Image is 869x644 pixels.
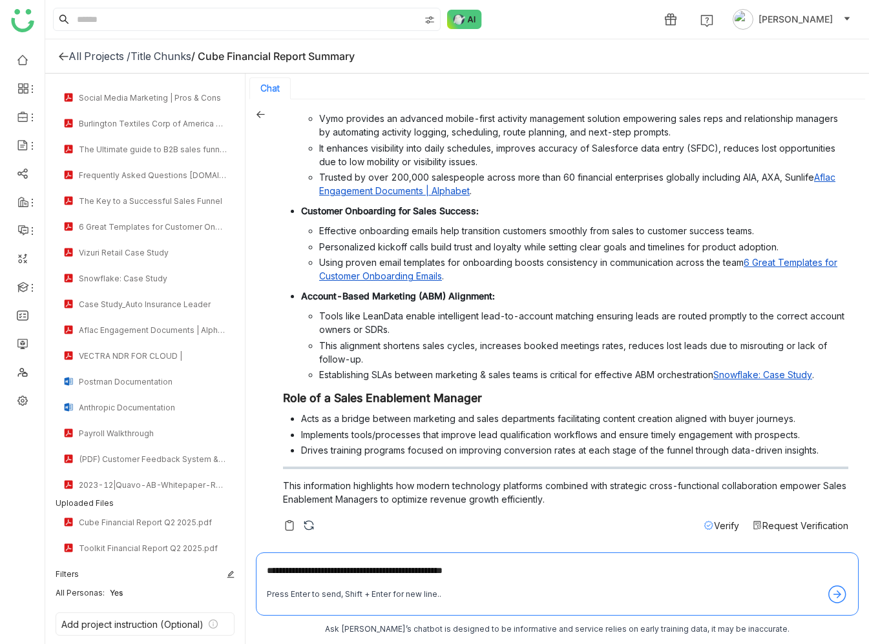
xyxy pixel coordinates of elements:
[63,196,74,206] img: pdf.svg
[79,196,227,206] div: The Key to a Successful Sales Funnel
[63,118,74,128] img: pdf.svg
[79,274,227,283] div: Snowflake: Case Study
[447,10,482,29] img: ask-buddy-normal.svg
[79,454,227,464] div: (PDF) Customer Feedback System & Businesses
[759,12,833,26] span: [PERSON_NAME]
[79,543,227,553] div: Toolkit Financial Report Q2 2025.pdf
[79,170,227,180] div: Frequently Asked Questions [DOMAIN_NAME]
[63,454,74,464] img: pdf.svg
[63,273,74,283] img: pdf.svg
[63,517,74,527] img: pdf.svg
[79,480,227,490] div: 2023-12|Quavo-AB-Whitepaper-Rebranded.pdf
[267,589,441,601] div: Press Enter to send, Shift + Enter for new line..
[301,412,848,425] li: Acts as a bridge between marketing and sales departments facilitating content creation aligned wi...
[79,351,227,361] div: VECTRA NDR FOR CLOUD |
[79,518,227,527] div: Cube Financial Report Q2 2025.pdf
[79,93,227,103] div: Social Media Marketing | Pros & Cons
[319,141,848,168] li: It enhances visibility into daily schedules, improves accuracy of Salesforce data entry (SFDC), r...
[56,569,79,580] div: Filters
[61,619,204,630] div: Add project instruction (Optional)
[700,14,713,27] img: help.svg
[56,498,235,509] div: Uploaded Files
[730,9,853,30] button: [PERSON_NAME]
[79,145,227,154] div: The Ultimate guide to B2B sales funnels
[79,222,227,232] div: 6 Great Templates for Customer Onboarding Emails
[256,623,859,636] div: Ask [PERSON_NAME]’s chatbot is designed to be informative and service relies on early training da...
[63,376,74,387] img: docx.svg
[63,543,74,553] img: pdf.svg
[191,50,355,63] div: / Cube Financial Report Summary
[131,50,191,63] div: Title Chunks
[714,520,739,531] span: Verify
[283,391,848,405] h3: Role of a Sales Enablement Manager
[79,428,227,438] div: Payroll Walkthrough
[319,112,848,139] li: Vymo provides an advanced mobile-first activity management solution empowering sales reps and rel...
[319,339,848,366] li: This alignment shortens sales cycles, increases booked meetings rates, reduces lost leads due to ...
[319,256,848,283] li: Using proven email templates for onboarding boosts consistency in communication across the team .
[283,519,296,532] img: copy-askbuddy.svg
[11,9,34,32] img: logo
[63,402,74,412] img: docx.svg
[63,144,74,154] img: pdf.svg
[79,299,227,309] div: Case Study_Auto Insurance Leader
[319,240,848,254] li: Personalized kickoff calls build trust and loyalty while setting clear goals and timelines for pr...
[63,221,74,232] img: pdf.svg
[110,588,235,598] div: Yes
[63,350,74,361] img: pdf.svg
[56,588,105,598] div: All Personas:
[283,479,848,506] p: This information highlights how modern technology platforms combined with strategic cross-functio...
[79,403,227,412] div: Anthropic Documentation
[301,443,848,457] li: Drives training programs focused on improving conversion rates at each stage of the funnel throug...
[79,119,227,128] div: Burlington Textiles Corp of America Geo
[63,92,74,103] img: pdf.svg
[424,15,435,25] img: search-type.svg
[319,224,848,237] li: Effective onboarding emails help transition customers smoothly from sales to customer success teams.
[79,377,227,387] div: Postman Documentation
[63,247,74,257] img: pdf.svg
[762,520,848,531] span: Request Verification
[79,325,227,335] div: Aflac Engagement Documents | Alphabet
[63,299,74,309] img: pdf.svg
[319,309,848,336] li: Tools like LeanData enable intelligent lead-to-account matching ensuring leads are routed promptl...
[713,369,812,380] a: Snowflake: Case Study
[68,50,131,63] div: All Projects /
[301,205,479,216] strong: Customer Onboarding for Sales Success:
[319,368,848,381] li: Establishing SLAs between marketing & sales teams is critical for effective ABM orchestration .
[301,428,848,441] li: Implements tools/processes that improve lead qualification workflows and ensure timely engagement...
[63,170,74,180] img: pdf.svg
[302,519,315,532] img: regenerate-askbuddy.svg
[63,325,74,335] img: pdf.svg
[79,248,227,257] div: Vizuri Retail Case Study
[319,170,848,197] li: Trusted by over 200,000 salespeople across more than 60 financial enterprises globally including ...
[733,9,753,30] img: avatar
[63,428,74,438] img: pdf.svg
[63,479,74,490] img: pdf.svg
[301,290,495,301] strong: Account-Based Marketing (ABM) Alignment:
[260,83,280,94] button: Chat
